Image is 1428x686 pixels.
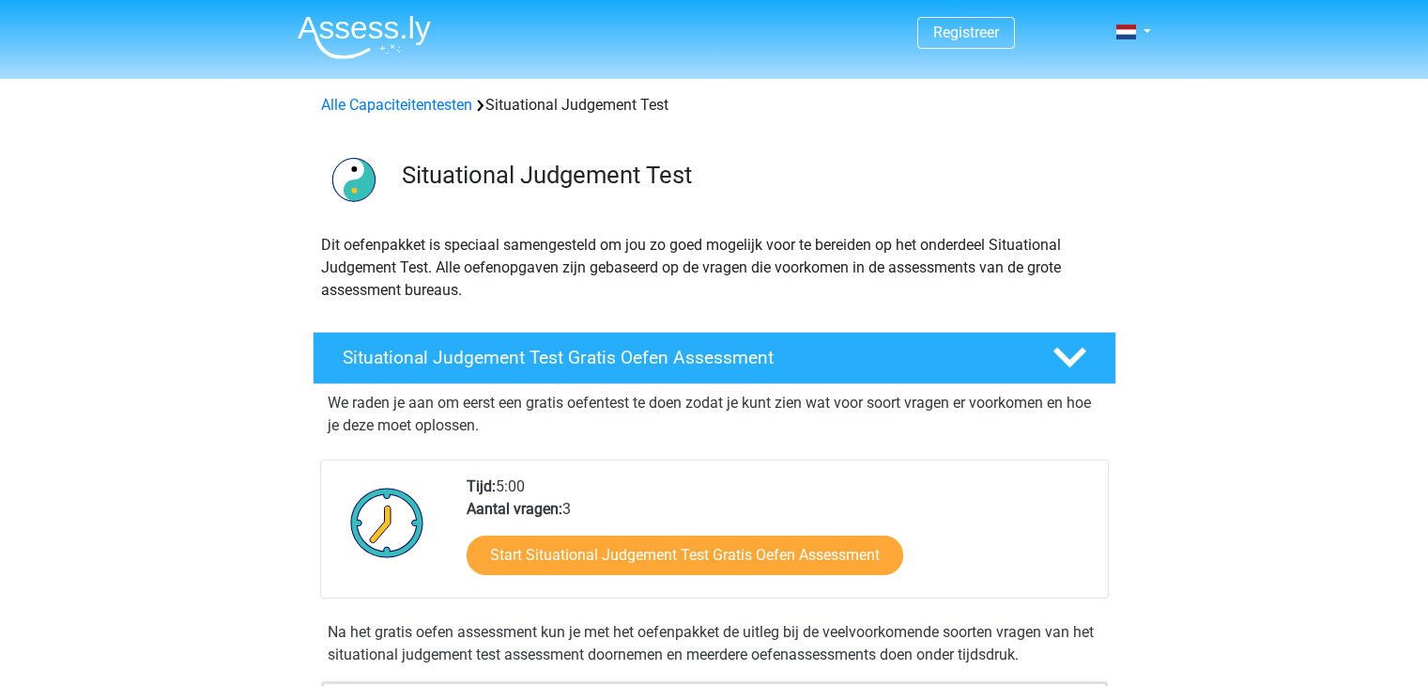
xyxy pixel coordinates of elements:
[298,15,431,59] img: Assessly
[340,476,435,569] img: Klok
[343,347,1022,368] h4: Situational Judgement Test Gratis Oefen Assessment
[467,477,496,495] b: Tijd:
[328,392,1101,437] p: We raden je aan om eerst een gratis oefentest te doen zodat je kunt zien wat voor soort vragen er...
[467,500,562,518] b: Aantal vragen:
[402,161,1101,190] h3: Situational Judgement Test
[453,476,1107,598] div: 5:00 3
[314,94,1115,117] div: Situational Judgement Test
[321,96,472,114] a: Alle Capaciteitentesten
[467,536,903,575] a: Start Situational Judgement Test Gratis Oefen Assessment
[320,621,1109,666] div: Na het gratis oefen assessment kun je met het oefenpakket de uitleg bij de veelvoorkomende soorte...
[305,332,1124,384] a: Situational Judgement Test Gratis Oefen Assessment
[321,234,1108,302] p: Dit oefenpakket is speciaal samengesteld om jou zo goed mogelijk voor te bereiden op het onderdee...
[314,139,393,219] img: situational judgement test
[933,23,999,41] a: Registreer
